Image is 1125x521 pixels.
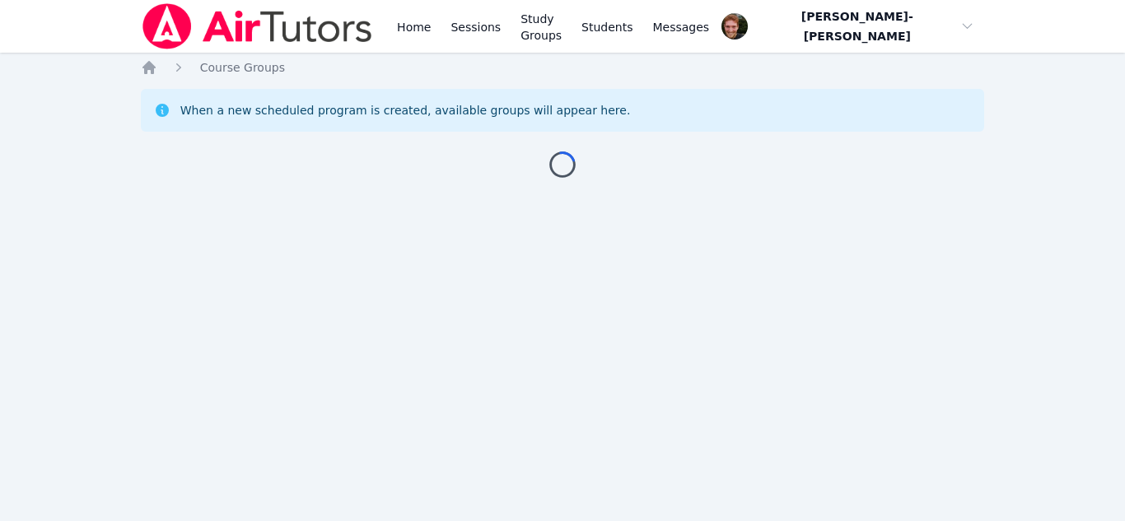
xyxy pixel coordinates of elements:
[180,102,631,119] div: When a new scheduled program is created, available groups will appear here.
[653,19,710,35] span: Messages
[141,59,985,76] nav: Breadcrumb
[141,3,374,49] img: Air Tutors
[200,61,285,74] span: Course Groups
[200,59,285,76] a: Course Groups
